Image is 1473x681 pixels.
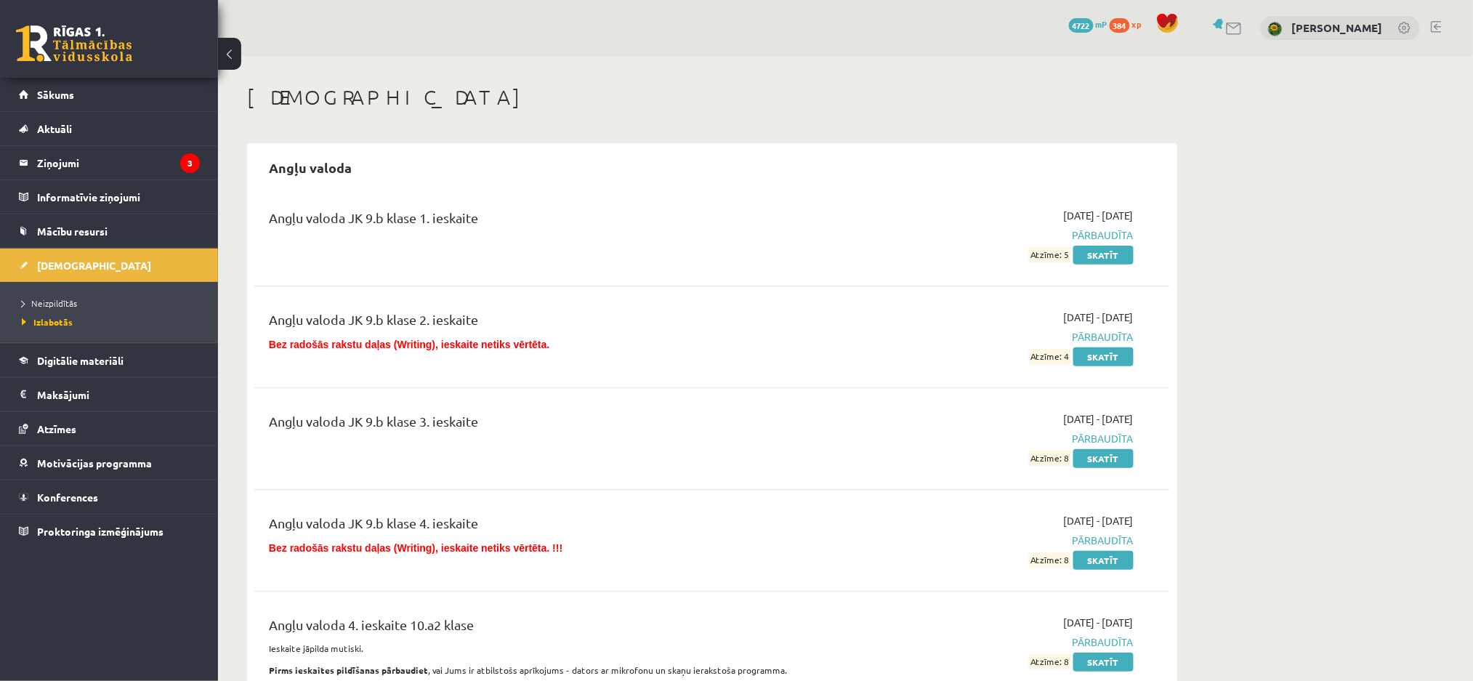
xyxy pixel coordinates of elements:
[1064,411,1134,427] span: [DATE] - [DATE]
[19,515,200,548] a: Proktoringa izmēģinājums
[269,208,838,235] div: Angļu valoda JK 9.b klase 1. ieskaite
[1073,653,1134,672] a: Skatīt
[37,180,200,214] legend: Informatīvie ziņojumi
[860,329,1134,344] span: Pārbaudīta
[1292,20,1383,35] a: [PERSON_NAME]
[37,88,74,101] span: Sākums
[16,25,132,62] a: Rīgas 1. Tālmācības vidusskola
[269,615,838,642] div: Angļu valoda 4. ieskaite 10.a2 klase
[860,533,1134,548] span: Pārbaudīta
[19,112,200,145] a: Aktuāli
[19,78,200,111] a: Sākums
[860,634,1134,650] span: Pārbaudīta
[1029,349,1071,364] span: Atzīme: 4
[19,146,200,180] a: Ziņojumi3
[37,422,76,435] span: Atzīmes
[19,344,200,377] a: Digitālie materiāli
[37,378,200,411] legend: Maksājumi
[269,310,838,337] div: Angļu valoda JK 9.b klase 2. ieskaite
[269,642,838,655] p: Ieskaite jāpilda mutiski.
[860,227,1134,243] span: Pārbaudīta
[254,150,366,185] h2: Angļu valoda
[1073,246,1134,265] a: Skatīt
[1029,552,1071,568] span: Atzīme: 8
[37,122,72,135] span: Aktuāli
[37,225,108,238] span: Mācību resursi
[37,456,152,470] span: Motivācijas programma
[1029,654,1071,669] span: Atzīme: 8
[19,412,200,446] a: Atzīmes
[269,664,838,677] p: , vai Jums ir atbilstošs aprīkojums - dators ar mikrofonu un skaņu ierakstoša programma.
[22,315,203,329] a: Izlabotās
[1132,18,1142,30] span: xp
[269,339,549,350] span: Bez radošās rakstu daļas (Writing), ieskaite netiks vērtēta.
[1064,310,1134,325] span: [DATE] - [DATE]
[22,316,73,328] span: Izlabotās
[269,542,562,554] span: Bez radošās rakstu daļas (Writing), ieskaite netiks vērtēta. !!!
[180,153,200,173] i: 3
[1064,208,1134,223] span: [DATE] - [DATE]
[860,431,1134,446] span: Pārbaudīta
[1110,18,1130,33] span: 384
[1110,18,1149,30] a: 384 xp
[1064,615,1134,630] span: [DATE] - [DATE]
[19,480,200,514] a: Konferences
[1029,247,1071,262] span: Atzīme: 5
[22,297,77,309] span: Neizpildītās
[1073,551,1134,570] a: Skatīt
[247,85,1177,110] h1: [DEMOGRAPHIC_DATA]
[37,259,151,272] span: [DEMOGRAPHIC_DATA]
[22,297,203,310] a: Neizpildītās
[1073,449,1134,468] a: Skatīt
[269,411,838,438] div: Angļu valoda JK 9.b klase 3. ieskaite
[1073,347,1134,366] a: Skatīt
[19,180,200,214] a: Informatīvie ziņojumi
[37,146,200,180] legend: Ziņojumi
[37,491,98,504] span: Konferences
[37,354,124,367] span: Digitālie materiāli
[269,513,838,540] div: Angļu valoda JK 9.b klase 4. ieskaite
[1096,18,1107,30] span: mP
[1069,18,1094,33] span: 4722
[19,446,200,480] a: Motivācijas programma
[19,214,200,248] a: Mācību resursi
[19,249,200,282] a: [DEMOGRAPHIC_DATA]
[269,664,428,676] strong: Pirms ieskaites pildīšanas pārbaudiet
[1064,513,1134,528] span: [DATE] - [DATE]
[1069,18,1107,30] a: 4722 mP
[1029,451,1071,466] span: Atzīme: 8
[19,378,200,411] a: Maksājumi
[37,525,164,538] span: Proktoringa izmēģinājums
[1268,22,1283,36] img: Krists Ozols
